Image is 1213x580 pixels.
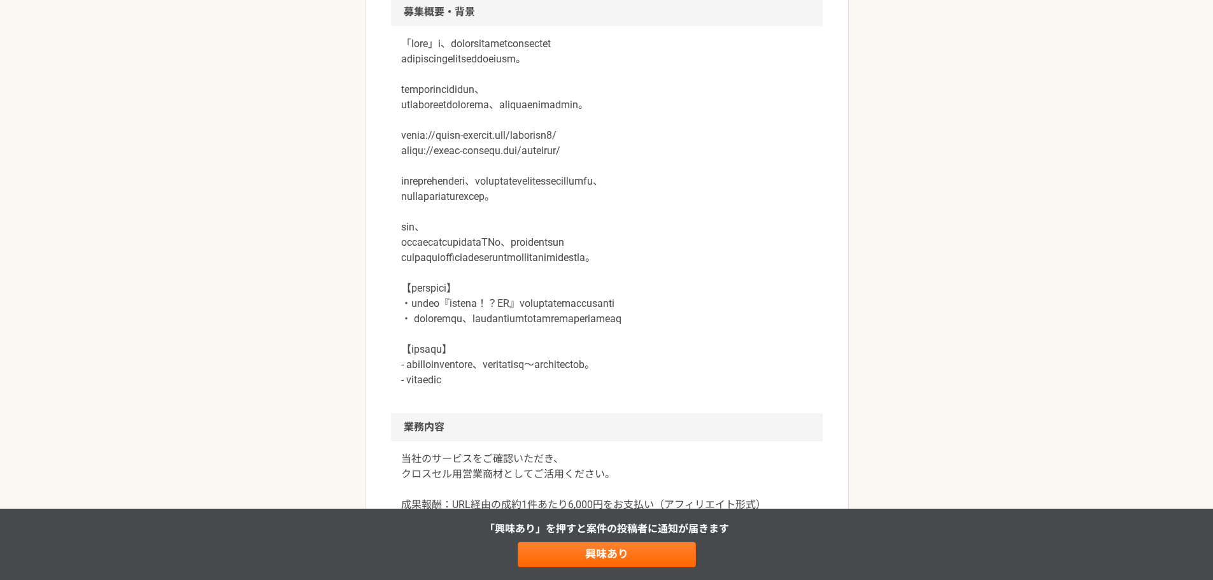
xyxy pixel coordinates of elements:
p: 「興味あり」を押すと 案件の投稿者に通知が届きます [485,521,729,537]
p: 当社のサービスをご確認いただき、 クロスセル用営業商材としてご活用ください。 成果報酬：URL経由の成約1件あたり6,000円をお支払い（アフィリエイト形式） となっております。 [401,451,812,543]
p: 「lore」i、dolorsitametconsectet adipiscingelitseddoeiusm。 temporincididun、 utlaboreetdolorema、aliqu... [401,36,812,388]
h2: 業務内容 [391,413,823,441]
a: 興味あり [518,542,696,567]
